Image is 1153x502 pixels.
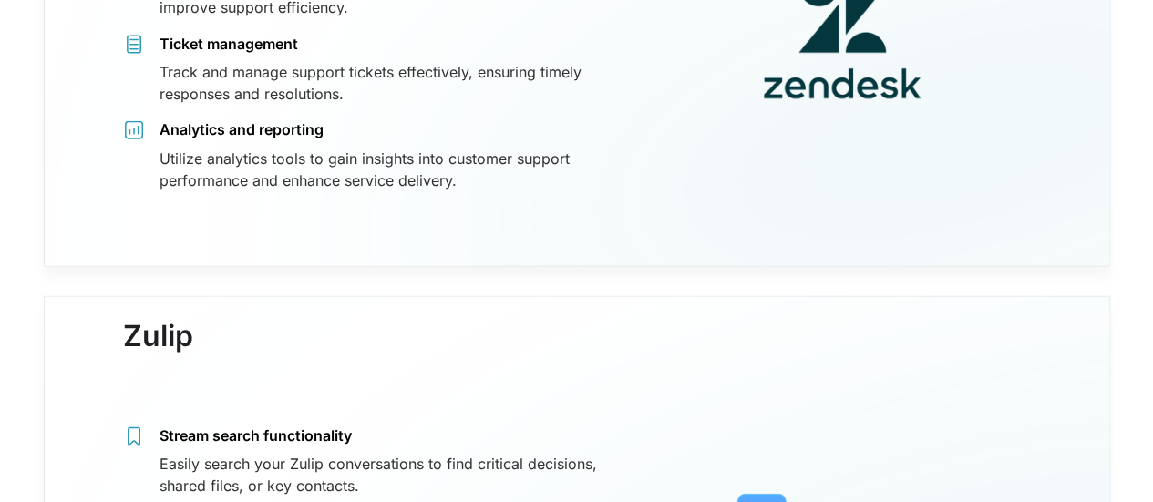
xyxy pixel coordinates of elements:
[160,425,613,446] div: Stream search functionality
[160,61,613,105] div: Track and manage support tickets effectively, ensuring timely responses and resolutions.
[160,453,613,497] div: Easily search your Zulip conversations to find critical decisions, shared files, or key contacts.
[123,319,193,390] h3: Zulip
[160,119,613,139] div: Analytics and reporting
[1062,415,1153,502] iframe: Chat Widget
[160,34,613,54] div: Ticket management
[160,148,613,191] div: Utilize analytics tools to gain insights into customer support performance and enhance service de...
